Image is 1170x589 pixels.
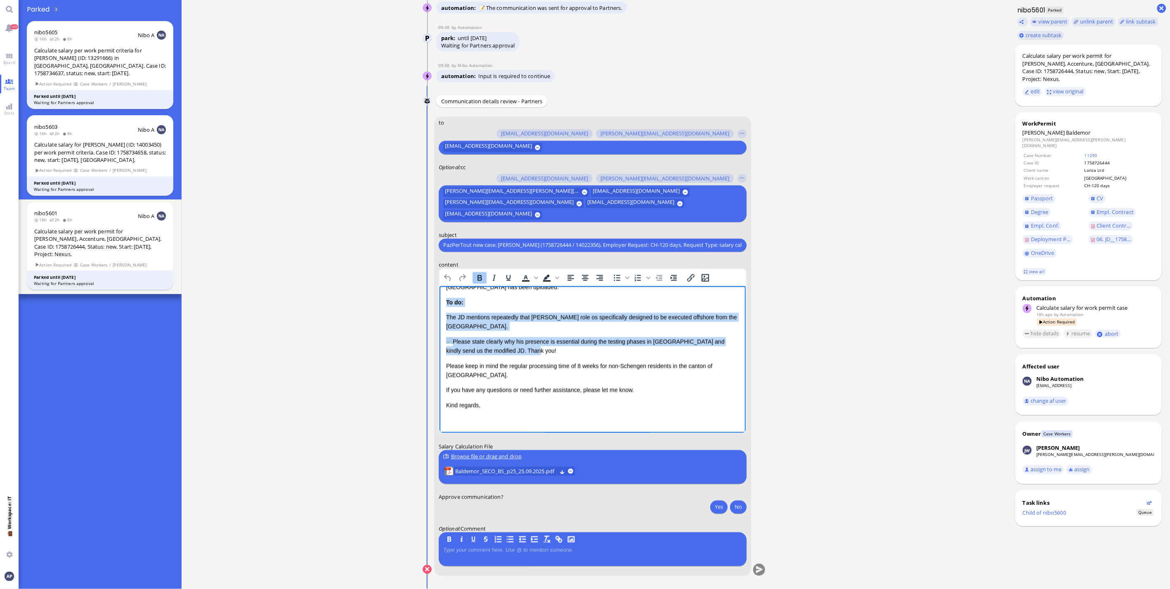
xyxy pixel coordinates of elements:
td: Lonza Ltd [1084,167,1153,173]
button: U [469,535,478,544]
span: / [109,81,111,88]
a: Degree [1023,208,1051,217]
a: Empl. Conf. [1023,221,1061,230]
span: Optional [439,164,459,171]
h1: nibo5601 [1015,5,1046,15]
button: Yes [710,500,728,513]
button: Align center [578,272,592,283]
button: assign [1066,465,1092,474]
span: park [441,34,458,42]
span: [PERSON_NAME][EMAIL_ADDRESS][DOMAIN_NAME] [445,199,574,208]
span: [EMAIL_ADDRESS][DOMAIN_NAME] [501,131,588,137]
div: Calculate salary for [PERSON_NAME] (ID: 14003450) per work permit criteria. Case ID: 1758734658, ... [34,141,166,164]
span: [PERSON_NAME] [113,261,147,268]
button: [PERSON_NAME][EMAIL_ADDRESS][DOMAIN_NAME] [596,174,734,183]
span: Case Workers [80,167,108,174]
div: Task links [1023,499,1144,506]
button: Decrease indent [652,272,666,283]
span: Action Required [35,167,72,174]
span: [PERSON_NAME][EMAIL_ADDRESS][PERSON_NAME][DOMAIN_NAME] [445,188,579,197]
img: NA [157,125,166,134]
span: [PERSON_NAME] [113,81,147,88]
span: cc [461,164,466,171]
span: [PERSON_NAME][EMAIL_ADDRESS][DOMAIN_NAME] [600,175,729,182]
span: link subtask [1126,18,1156,25]
button: Copy ticket nibo5601 link to clipboard [1017,17,1028,26]
td: Client name [1023,167,1083,173]
button: change af user [1023,397,1069,406]
task-group-action-menu: link subtask [1118,17,1158,26]
img: Nibo Automation [423,4,432,13]
span: Empl. Conf. [1031,222,1059,229]
a: view all [1022,268,1046,275]
span: [PERSON_NAME] [113,167,147,174]
a: nibo5603 [34,123,57,131]
span: 18h ago [1036,311,1053,317]
button: view original [1045,87,1086,96]
button: Cancel [423,565,432,574]
div: Waiting for Partners approval [34,100,166,106]
div: Automation [1023,294,1154,302]
button: Insert/edit link [684,272,698,283]
button: [EMAIL_ADDRESS][DOMAIN_NAME] [591,188,690,197]
span: Case Workers [1042,430,1073,437]
span: [EMAIL_ADDRESS][DOMAIN_NAME] [587,199,674,208]
span: 16h [34,131,50,136]
button: Bold [473,272,487,283]
p: Please keep in mind the regular processing time of 8 weeks for non-Schengen residents in the cant... [7,75,300,94]
a: Empl. Contract [1089,208,1136,217]
td: Case ID [1023,159,1083,166]
span: 18h [34,217,50,223]
button: [EMAIL_ADDRESS][DOMAIN_NAME] [586,199,685,208]
div: Waiting for Partners approval [34,280,166,287]
div: WorkPermit [1023,120,1154,127]
dd: [PERSON_NAME][EMAIL_ADDRESS][PERSON_NAME][DOMAIN_NAME] [1023,137,1154,149]
button: [EMAIL_ADDRESS][DOMAIN_NAME] [496,129,593,138]
span: [PERSON_NAME][EMAIL_ADDRESS][DOMAIN_NAME] [600,131,729,137]
button: I [457,535,466,544]
span: Baldemor [1066,129,1091,136]
img: f51ef541-e01a-4fea-b46a-ae052a2e25aa [7,51,13,57]
span: Passport [1031,195,1053,202]
a: nibo5601 [34,209,57,217]
div: Owner [1023,430,1041,437]
span: 2h [50,217,62,223]
div: Calculate salary per work permit criteria for [PERSON_NAME] (ID: 13291666) in [GEOGRAPHIC_DATA], ... [34,47,166,77]
span: 8h [62,36,75,42]
span: Baldemor_SECO_BS_p25_25.09.2025.pdf [455,467,557,476]
a: Passport [1023,194,1056,203]
span: Case Workers [80,261,108,268]
img: NA [157,211,166,221]
img: Nibo Automation [423,72,432,81]
div: Calculate salary per work permit for [PERSON_NAME], Accenture, [GEOGRAPHIC_DATA]. Case ID: 175872... [1023,52,1154,83]
span: automation@nibo.ai [458,62,492,68]
span: until [458,34,469,42]
span: to [439,119,444,126]
button: remove [568,468,574,474]
button: [EMAIL_ADDRESS][DOMAIN_NAME] [496,174,593,183]
div: Calculate salary for work permit case [1036,304,1154,311]
strong: To do: [7,13,24,19]
span: Nibo A [138,212,155,220]
button: unlink parent [1072,17,1116,26]
span: Status [1137,509,1153,516]
span: Case Workers [80,81,108,88]
button: resume [1064,329,1093,338]
button: Undo [441,272,455,283]
img: Nibo Automation [1023,377,1032,386]
em: : [439,164,461,171]
div: Affected user [1023,363,1060,370]
div: Communication details review - Partners [436,95,547,107]
div: Calculate salary per work permit for [PERSON_NAME], Accenture, [GEOGRAPHIC_DATA]. Case ID: 175872... [34,228,166,258]
span: by [451,62,458,68]
button: Underline [501,272,515,283]
span: Deployment P... [1031,235,1071,243]
button: Show flow diagram [1147,500,1152,506]
button: assign to me [1023,465,1064,474]
span: Input is required to continue [478,72,551,80]
button: abort [1095,330,1121,338]
a: Client Contr... [1089,221,1133,230]
a: [EMAIL_ADDRESS] [1036,382,1072,388]
img: Automation [423,34,432,43]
